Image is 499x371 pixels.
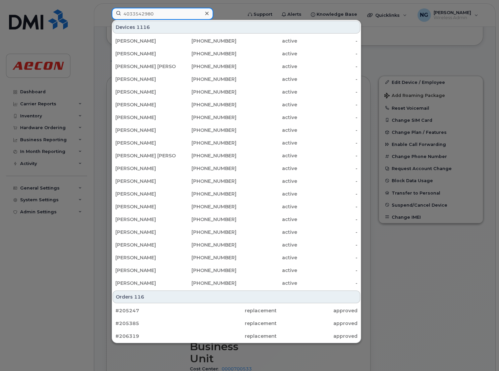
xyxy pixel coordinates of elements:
span: 1116 [136,24,150,31]
div: [PHONE_NUMBER] [176,165,237,172]
div: Orders [113,290,360,303]
div: #205385 [115,320,196,327]
a: [PERSON_NAME][PHONE_NUMBER]active- [113,201,360,213]
div: active [236,127,297,134]
span: 116 [134,294,144,300]
div: [PHONE_NUMBER] [176,254,237,261]
div: [PERSON_NAME] [115,38,176,44]
div: [PHONE_NUMBER] [176,280,237,286]
a: [PERSON_NAME] [PERSON_NAME][PHONE_NUMBER]active- [113,150,360,162]
div: [PHONE_NUMBER] [176,203,237,210]
div: - [297,216,358,223]
div: - [297,280,358,286]
a: [PERSON_NAME][PHONE_NUMBER]active- [113,252,360,264]
div: - [297,76,358,83]
div: active [236,114,297,121]
div: [PERSON_NAME] [115,178,176,184]
div: [PERSON_NAME] [115,50,176,57]
div: replacement [196,307,277,314]
div: - [297,267,358,274]
div: - [297,254,358,261]
div: active [236,76,297,83]
a: [PERSON_NAME][PHONE_NUMBER]active- [113,213,360,225]
div: [PERSON_NAME] [115,242,176,248]
a: [PERSON_NAME][PHONE_NUMBER]active- [113,86,360,98]
div: - [297,203,358,210]
div: active [236,89,297,95]
a: [PERSON_NAME][PHONE_NUMBER]active- [113,162,360,174]
a: [PERSON_NAME][PHONE_NUMBER]active- [113,48,360,60]
div: replacement [196,333,277,339]
div: - [297,127,358,134]
div: [PHONE_NUMBER] [176,127,237,134]
div: [PHONE_NUMBER] [176,178,237,184]
a: [PERSON_NAME][PHONE_NUMBER]active- [113,35,360,47]
div: [PERSON_NAME] [115,140,176,146]
div: active [236,152,297,159]
div: [PHONE_NUMBER] [176,50,237,57]
a: [PERSON_NAME][PHONE_NUMBER]active- [113,137,360,149]
div: [PHONE_NUMBER] [176,76,237,83]
div: active [236,203,297,210]
div: [PHONE_NUMBER] [176,114,237,121]
div: active [236,254,297,261]
div: - [297,89,358,95]
div: [PHONE_NUMBER] [176,242,237,248]
div: active [236,63,297,70]
div: [PHONE_NUMBER] [176,89,237,95]
div: [PERSON_NAME] [115,89,176,95]
div: [PHONE_NUMBER] [176,63,237,70]
a: [PERSON_NAME][PHONE_NUMBER]active- [113,277,360,289]
div: active [236,165,297,172]
div: active [236,140,297,146]
div: - [297,178,358,184]
div: [PHONE_NUMBER] [176,191,237,197]
div: active [236,242,297,248]
div: active [236,178,297,184]
div: replacement [196,320,277,327]
div: [PHONE_NUMBER] [176,101,237,108]
div: - [297,101,358,108]
div: active [236,267,297,274]
div: approved [277,320,357,327]
a: [PERSON_NAME][PHONE_NUMBER]active- [113,175,360,187]
div: [PERSON_NAME] [PERSON_NAME] [115,63,176,70]
a: #205385replacementapproved [113,317,360,329]
a: [PERSON_NAME][PHONE_NUMBER]active- [113,239,360,251]
div: active [236,38,297,44]
div: active [236,216,297,223]
div: - [297,38,358,44]
div: #206319 [115,333,196,339]
div: - [297,50,358,57]
div: [PERSON_NAME] [115,165,176,172]
div: Devices [113,21,360,34]
div: - [297,229,358,235]
div: - [297,114,358,121]
a: [PERSON_NAME][PHONE_NUMBER]active- [113,226,360,238]
a: [PERSON_NAME] [PERSON_NAME][PHONE_NUMBER]active- [113,60,360,72]
a: [PERSON_NAME][PHONE_NUMBER]active- [113,73,360,85]
div: approved [277,307,357,314]
div: active [236,191,297,197]
div: - [297,152,358,159]
div: approved [277,333,357,339]
div: [PERSON_NAME] [115,229,176,235]
div: - [297,242,358,248]
div: [PERSON_NAME] [115,114,176,121]
div: [PHONE_NUMBER] [176,152,237,159]
div: [PHONE_NUMBER] [176,267,237,274]
div: active [236,280,297,286]
div: [PHONE_NUMBER] [176,216,237,223]
div: [PERSON_NAME] [115,267,176,274]
div: [PERSON_NAME] [115,191,176,197]
div: active [236,50,297,57]
div: [PHONE_NUMBER] [176,140,237,146]
a: #205247replacementapproved [113,305,360,317]
div: - [297,140,358,146]
div: - [297,165,358,172]
div: [PERSON_NAME] [115,254,176,261]
div: [PHONE_NUMBER] [176,38,237,44]
div: [PERSON_NAME] [PERSON_NAME] [115,152,176,159]
div: #205247 [115,307,196,314]
div: active [236,229,297,235]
